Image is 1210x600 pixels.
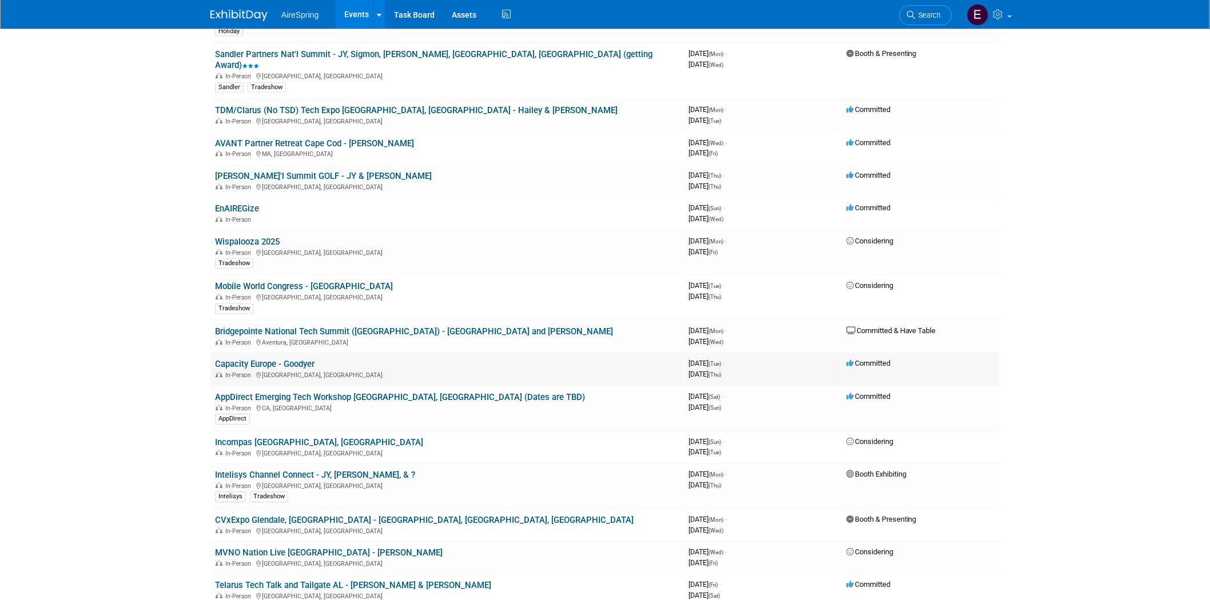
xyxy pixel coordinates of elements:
[722,392,723,401] span: -
[688,403,721,411] span: [DATE]
[846,281,893,290] span: Considering
[709,471,723,478] span: (Mon)
[688,105,727,114] span: [DATE]
[915,11,941,19] span: Search
[709,339,723,345] span: (Wed)
[688,447,721,456] span: [DATE]
[215,82,244,93] div: Sandler
[725,470,727,478] span: -
[688,580,721,589] span: [DATE]
[225,560,254,567] span: In-Person
[688,116,721,125] span: [DATE]
[215,337,679,346] div: Aventura, [GEOGRAPHIC_DATA]
[688,149,718,157] span: [DATE]
[725,49,727,58] span: -
[216,593,222,598] img: In-Person Event
[248,82,286,93] div: Tradeshow
[709,216,723,222] span: (Wed)
[215,370,679,379] div: [GEOGRAPHIC_DATA], [GEOGRAPHIC_DATA]
[846,470,906,478] span: Booth Exhibiting
[216,560,222,566] img: In-Person Event
[688,392,723,401] span: [DATE]
[225,73,254,80] span: In-Person
[723,437,725,446] span: -
[688,247,718,256] span: [DATE]
[846,580,890,589] span: Committed
[225,150,254,158] span: In-Person
[225,450,254,457] span: In-Person
[709,361,721,367] span: (Tue)
[216,183,222,189] img: In-Person Event
[215,303,253,314] div: Tradeshow
[709,62,723,68] span: (Wed)
[709,183,721,190] span: (Thu)
[688,470,727,478] span: [DATE]
[215,281,393,291] a: Mobile World Congress - [GEOGRAPHIC_DATA]
[225,294,254,301] span: In-Person
[723,359,725,367] span: -
[225,183,254,191] span: In-Person
[709,593,720,599] span: (Sat)
[210,10,268,21] img: ExhibitDay
[215,149,679,158] div: MA, [GEOGRAPHIC_DATA]
[709,405,721,411] span: (Sun)
[215,326,613,337] a: Bridgepointe National Tech Summit ([GEOGRAPHIC_DATA]) - [GEOGRAPHIC_DATA] and [PERSON_NAME]
[216,527,222,533] img: In-Person Event
[846,171,890,179] span: Committed
[250,491,288,502] div: Tradeshow
[215,292,679,301] div: [GEOGRAPHIC_DATA], [GEOGRAPHIC_DATA]
[215,470,415,480] a: Intelisys Channel Connect - JY, [PERSON_NAME], & ?
[723,203,725,212] span: -
[216,150,222,156] img: In-Person Event
[216,249,222,255] img: In-Person Event
[216,482,222,488] img: In-Person Event
[216,339,222,345] img: In-Person Event
[688,558,718,567] span: [DATE]
[225,118,254,125] span: In-Person
[709,238,723,245] span: (Mon)
[688,237,727,245] span: [DATE]
[215,203,259,214] a: EnAIREGize
[688,370,721,378] span: [DATE]
[846,326,936,335] span: Committed & Have Table
[215,403,679,412] div: CA, [GEOGRAPHIC_DATA]
[709,118,721,124] span: (Tue)
[723,171,725,179] span: -
[723,281,725,290] span: -
[688,138,727,147] span: [DATE]
[709,560,718,566] span: (Fri)
[725,326,727,335] span: -
[846,547,893,556] span: Considering
[216,405,222,410] img: In-Person Event
[215,182,679,191] div: [GEOGRAPHIC_DATA], [GEOGRAPHIC_DATA]
[967,4,989,26] img: erica arjona
[709,439,721,445] span: (Sun)
[709,328,723,334] span: (Mon)
[688,547,727,556] span: [DATE]
[688,60,723,69] span: [DATE]
[215,258,253,269] div: Tradeshow
[846,138,890,147] span: Committed
[215,558,679,567] div: [GEOGRAPHIC_DATA], [GEOGRAPHIC_DATA]
[216,450,222,455] img: In-Person Event
[215,448,679,457] div: [GEOGRAPHIC_DATA], [GEOGRAPHIC_DATA]
[709,549,723,555] span: (Wed)
[688,182,721,190] span: [DATE]
[709,150,718,157] span: (Fri)
[225,371,254,379] span: In-Person
[846,105,890,114] span: Committed
[215,105,618,115] a: TDM/Clarus (No TSD) Tech Expo [GEOGRAPHIC_DATA], [GEOGRAPHIC_DATA] - Hailey & [PERSON_NAME]
[216,118,222,123] img: In-Person Event
[709,249,718,255] span: (Fri)
[225,249,254,257] span: In-Person
[215,49,652,70] a: Sandler Partners Nat'l Summit - JY, Sigmon, [PERSON_NAME], [GEOGRAPHIC_DATA], [GEOGRAPHIC_DATA] (...
[846,49,917,58] span: Booth & Presenting
[709,482,721,489] span: (Thu)
[688,591,720,599] span: [DATE]
[215,71,679,80] div: [GEOGRAPHIC_DATA], [GEOGRAPHIC_DATA]
[709,140,723,146] span: (Wed)
[225,405,254,412] span: In-Person
[215,481,679,490] div: [GEOGRAPHIC_DATA], [GEOGRAPHIC_DATA]
[688,171,725,179] span: [DATE]
[725,237,727,245] span: -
